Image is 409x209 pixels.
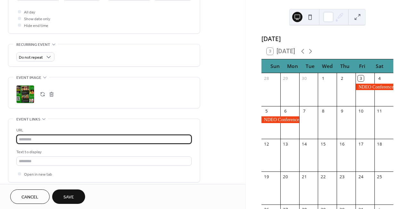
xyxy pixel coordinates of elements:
[264,141,269,147] div: 12
[319,59,336,73] div: Wed
[358,108,364,114] div: 10
[16,116,40,123] span: Event links
[320,75,326,81] div: 1
[264,75,269,81] div: 28
[301,75,307,81] div: 30
[339,75,345,81] div: 2
[24,22,48,29] span: Hide end time
[261,116,299,123] div: NDEO Conference
[377,141,382,147] div: 18
[283,174,288,180] div: 20
[336,59,353,73] div: Thu
[283,108,288,114] div: 6
[301,141,307,147] div: 14
[24,16,50,22] span: Show date only
[16,74,41,81] span: Event image
[261,34,393,44] div: [DATE]
[371,59,388,73] div: Sat
[339,174,345,180] div: 23
[353,59,371,73] div: Fri
[339,108,345,114] div: 9
[19,54,43,61] span: Do not repeat
[63,194,74,201] span: Save
[267,59,284,73] div: Sun
[283,75,288,81] div: 29
[320,108,326,114] div: 8
[301,59,318,73] div: Tue
[52,189,85,204] button: Save
[320,174,326,180] div: 22
[24,9,35,16] span: All day
[24,171,52,178] span: Open in new tab
[377,174,382,180] div: 25
[358,174,364,180] div: 24
[358,141,364,147] div: 17
[283,141,288,147] div: 13
[320,141,326,147] div: 15
[377,75,382,81] div: 4
[301,174,307,180] div: 21
[284,59,301,73] div: Mon
[339,141,345,147] div: 16
[356,84,393,90] div: NDEO Conference
[21,194,38,201] span: Cancel
[377,108,382,114] div: 11
[301,108,307,114] div: 7
[358,75,364,81] div: 3
[16,85,34,103] div: ;
[264,174,269,180] div: 19
[16,127,190,134] div: URL
[16,149,190,155] div: Text to display
[264,108,269,114] div: 5
[10,189,50,204] button: Cancel
[16,41,50,48] span: Recurring event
